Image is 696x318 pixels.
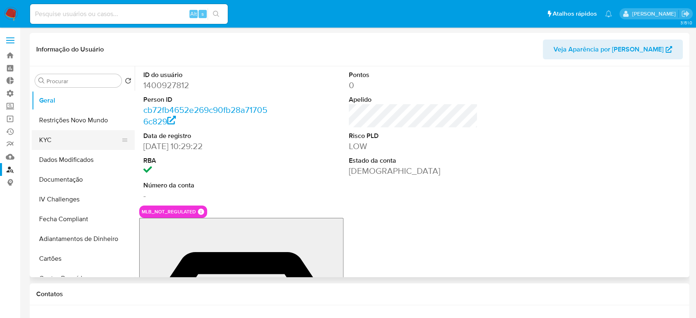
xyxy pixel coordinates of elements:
[201,10,204,18] span: s
[143,140,272,152] dd: [DATE] 10:29:22
[632,10,678,18] p: sabrina.lima@mercadopago.com.br
[349,140,478,152] dd: LOW
[208,8,224,20] button: search-icon
[32,269,135,288] button: Contas Bancárias
[143,190,272,201] dd: -
[349,70,478,79] dt: Pontos
[143,70,272,79] dt: ID do usuário
[32,150,135,170] button: Dados Modificados
[543,40,683,59] button: Veja Aparência por [PERSON_NAME]
[143,104,267,127] a: cb72fb4652e269c90fb28a717056c829
[349,156,478,165] dt: Estado da conta
[142,210,196,213] button: mlb_not_regulated
[681,9,690,18] a: Sair
[143,95,272,104] dt: Person ID
[349,79,478,91] dd: 0
[605,10,612,17] a: Notificações
[190,10,197,18] span: Alt
[349,165,478,177] dd: [DEMOGRAPHIC_DATA]
[554,40,663,59] span: Veja Aparência por [PERSON_NAME]
[553,9,597,18] span: Atalhos rápidos
[36,290,683,298] h1: Contatos
[125,77,131,87] button: Retornar ao pedido padrão
[143,181,272,190] dt: Número da conta
[36,45,104,54] h1: Informação do Usuário
[32,130,128,150] button: KYC
[349,95,478,104] dt: Apelido
[30,9,228,19] input: Pesquise usuários ou casos...
[143,131,272,140] dt: Data de registro
[32,209,135,229] button: Fecha Compliant
[143,156,272,165] dt: RBA
[349,131,478,140] dt: Risco PLD
[32,189,135,209] button: IV Challenges
[32,110,135,130] button: Restrições Novo Mundo
[47,77,118,85] input: Procurar
[38,77,45,84] button: Procurar
[143,79,272,91] dd: 1400927812
[32,249,135,269] button: Cartões
[32,170,135,189] button: Documentação
[32,229,135,249] button: Adiantamentos de Dinheiro
[32,91,135,110] button: Geral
